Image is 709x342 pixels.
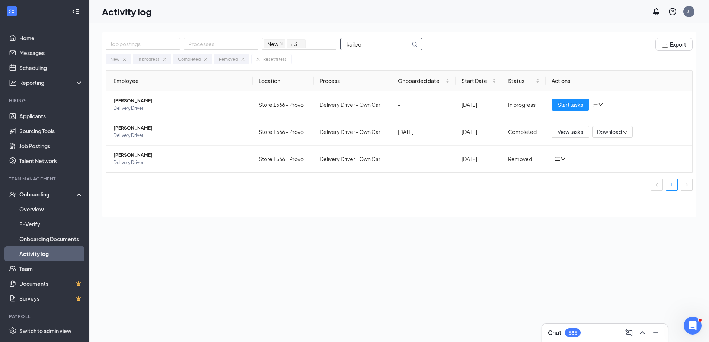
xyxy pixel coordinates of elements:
div: - [398,155,450,163]
a: Onboarding Documents [19,231,83,246]
button: View tasks [552,126,589,138]
a: Scheduling [19,60,83,75]
button: right [681,179,693,191]
span: [PERSON_NAME] [114,151,247,159]
span: Onboarded date [398,77,444,85]
span: Delivery Driver [114,159,247,166]
a: Activity log [19,246,83,261]
div: Completed [178,56,201,63]
span: close [280,42,284,46]
div: Reporting [19,79,83,86]
svg: Notifications [652,7,661,16]
th: Onboarded date [392,71,456,91]
span: down [561,156,566,162]
div: In progress [508,100,540,109]
svg: MagnifyingGlass [412,41,418,47]
div: - [398,100,450,109]
button: Minimize [650,327,662,339]
span: Export [670,42,686,47]
span: Start Date [462,77,491,85]
span: New [264,39,285,48]
span: View tasks [558,128,583,136]
a: Team [19,261,83,276]
div: [DATE] [462,100,496,109]
button: left [651,179,663,191]
th: Status [502,71,546,91]
a: Talent Network [19,153,83,168]
div: [DATE] [462,155,496,163]
th: Employee [106,71,253,91]
svg: ChevronUp [638,328,647,337]
a: E-Verify [19,217,83,231]
div: In progress [138,56,160,63]
div: Onboarding [19,191,77,198]
td: Delivery Driver - Own Car [314,146,392,172]
a: Job Postings [19,138,83,153]
a: Home [19,31,83,45]
div: Team Management [9,176,82,182]
div: [DATE] [462,128,496,136]
th: Actions [546,71,692,91]
span: [PERSON_NAME] [114,124,247,132]
td: Store 1566 - Provo [253,91,314,118]
span: down [598,102,603,107]
svg: WorkstreamLogo [8,7,16,15]
span: Delivery Driver [114,132,247,139]
a: Overview [19,202,83,217]
div: Completed [508,128,540,136]
svg: Settings [9,327,16,335]
h1: Activity log [102,5,152,18]
span: down [623,130,628,135]
div: Removed [219,56,238,63]
div: Switch to admin view [19,327,71,335]
span: New [267,40,278,48]
div: New [111,56,119,63]
a: Applicants [19,109,83,124]
td: Delivery Driver - Own Car [314,118,392,146]
span: left [655,183,659,187]
th: Location [253,71,314,91]
a: 1 [666,179,677,190]
div: 585 [568,330,577,336]
li: Next Page [681,179,693,191]
h3: Chat [548,329,561,337]
span: bars [555,156,561,162]
div: [DATE] [398,128,450,136]
span: + 3 ... [287,39,306,48]
a: DocumentsCrown [19,276,83,291]
svg: UserCheck [9,191,16,198]
div: Hiring [9,98,82,104]
span: Start tasks [558,100,583,109]
button: Start tasks [552,99,589,111]
th: Start Date [456,71,502,91]
a: Sourcing Tools [19,124,83,138]
svg: Collapse [72,8,79,15]
td: Store 1566 - Provo [253,118,314,146]
div: Payroll [9,313,82,320]
td: Store 1566 - Provo [253,146,314,172]
div: Reset filters [263,56,287,63]
span: bars [592,102,598,108]
div: JT [687,8,691,15]
svg: ComposeMessage [625,328,633,337]
a: SurveysCrown [19,291,83,306]
span: + 3 ... [290,40,302,48]
button: ChevronUp [636,327,648,339]
span: right [684,183,689,187]
td: Delivery Driver - Own Car [314,91,392,118]
button: ComposeMessage [623,327,635,339]
svg: Minimize [651,328,660,337]
span: Delivery Driver [114,105,247,112]
span: [PERSON_NAME] [114,97,247,105]
a: Messages [19,45,83,60]
span: Download [597,128,622,136]
li: Previous Page [651,179,663,191]
button: Export [655,38,693,51]
svg: QuestionInfo [668,7,677,16]
span: Status [508,77,534,85]
div: Removed [508,155,540,163]
th: Process [314,71,392,91]
svg: Analysis [9,79,16,86]
iframe: Intercom live chat [684,317,702,335]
